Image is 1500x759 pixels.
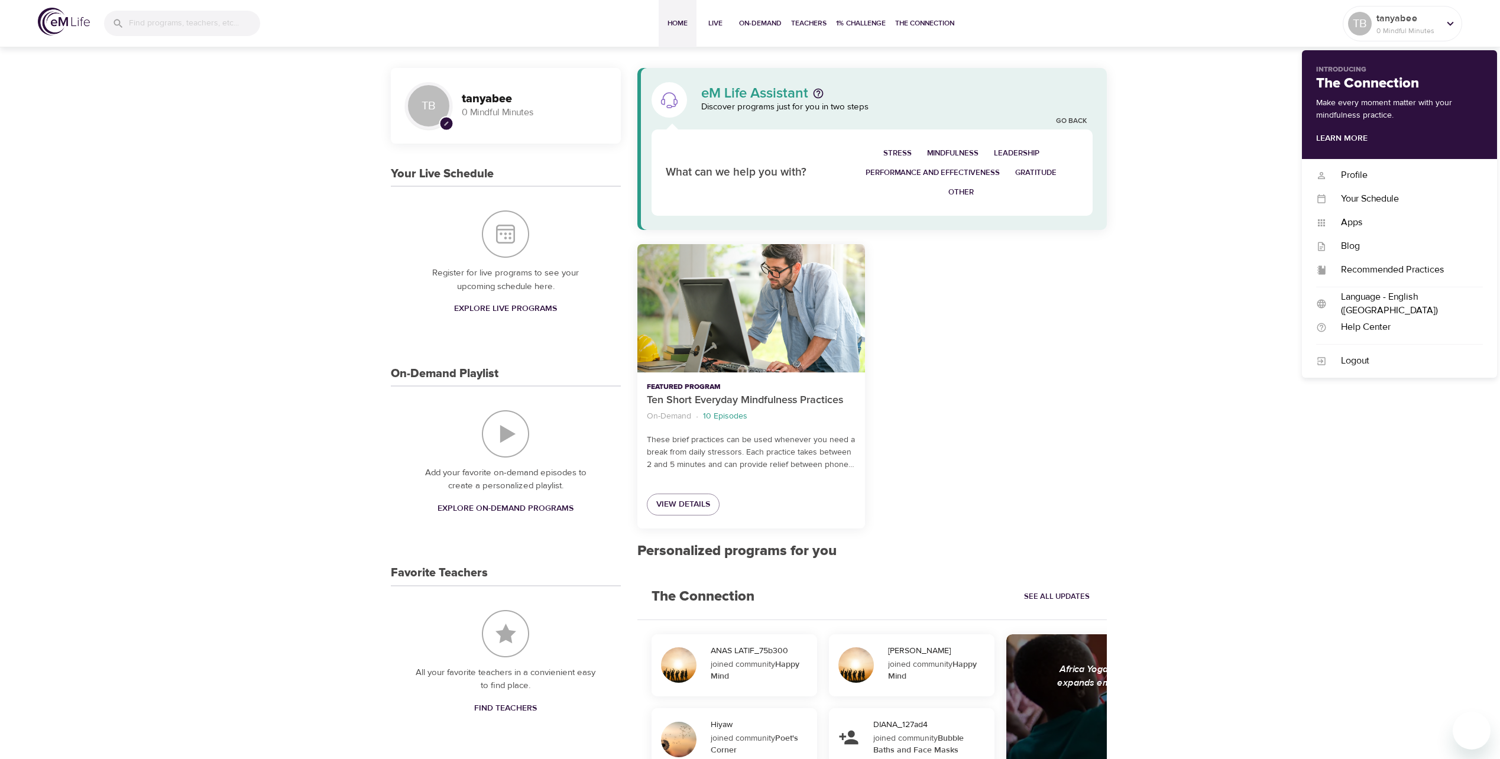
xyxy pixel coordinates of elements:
p: These brief practices can be used whenever you need a break from daily stressors. Each practice t... [647,434,856,471]
div: Apps [1327,216,1483,229]
div: ANAS LATIF_75b300 [711,645,812,657]
button: Performance and Effectiveness [858,163,1007,183]
img: eM Life Assistant [660,90,679,109]
input: Find programs, teachers, etc... [129,11,260,36]
strong: Bubble Baths and Face Masks [873,733,964,755]
img: Your Live Schedule [482,210,529,258]
span: Teachers [791,17,827,30]
h2: Personalized programs for you [637,543,1107,560]
p: Featured Program [647,382,856,393]
span: Stress [883,147,912,160]
a: Go Back [1056,116,1087,126]
div: Your Schedule [1327,192,1483,206]
a: Explore On-Demand Programs [433,498,578,520]
span: Explore On-Demand Programs [438,501,574,516]
div: Blog [1327,239,1483,253]
iframe: Button to launch messaging window [1453,712,1491,750]
strong: Poet's Corner [711,733,798,755]
div: Africa Yoga Project educates, empowers, elevates and expands employability for [DEMOGRAPHIC_DATA]... [1048,663,1307,703]
span: Gratitude [1015,166,1057,180]
span: 1% Challenge [836,17,886,30]
h3: tanyabee [462,92,607,106]
span: View Details [656,497,710,512]
a: Learn More [1316,133,1368,144]
div: joined community [711,732,809,756]
div: [PERSON_NAME] [888,645,990,657]
nav: breadcrumb [647,408,856,424]
h3: Your Live Schedule [391,167,494,181]
div: Hiyaw [711,719,812,731]
span: Live [701,17,730,30]
div: Logout [1327,354,1483,368]
span: Explore Live Programs [454,301,557,316]
button: Ten Short Everyday Mindfulness Practices [637,244,865,372]
p: 0 Mindful Minutes [462,106,607,119]
p: Add your favorite on-demand episodes to create a personalized playlist. [414,466,597,493]
div: DIANA_127ad4 [873,719,990,731]
div: Profile [1327,168,1483,182]
button: Gratitude [1007,163,1064,183]
p: Introducing [1316,64,1483,75]
p: Register for live programs to see your upcoming schedule here. [414,267,597,293]
a: See All Updates [1021,588,1093,606]
span: Leadership [994,147,1039,160]
a: View Details [647,494,720,515]
p: What can we help you with? [666,164,830,181]
h2: The Connection [1316,75,1483,92]
div: joined community [711,659,809,682]
p: Make every moment matter with your mindfulness practice. [1316,97,1483,122]
p: eM Life Assistant [701,86,808,100]
p: tanyabee [1376,11,1439,25]
p: Discover programs just for you in two steps [701,100,1093,114]
span: Find Teachers [474,701,537,716]
a: Explore Live Programs [449,298,562,320]
p: 0 Mindful Minutes [1376,25,1439,36]
span: Performance and Effectiveness [866,166,1000,180]
span: Mindfulness [927,147,979,160]
div: Recommended Practices [1327,263,1483,277]
button: Other [941,183,981,202]
img: Favorite Teachers [482,610,529,657]
div: joined community [873,732,987,756]
p: All your favorite teachers in a convienient easy to find place. [414,666,597,693]
div: Language - English ([GEOGRAPHIC_DATA]) [1327,290,1483,317]
img: logo [38,8,90,35]
li: · [696,408,698,424]
span: Other [948,186,974,199]
span: Home [663,17,692,30]
div: Help Center [1327,320,1483,334]
a: Find Teachers [469,698,542,719]
p: 10 Episodes [703,410,747,423]
div: TB [405,82,452,129]
span: See All Updates [1024,590,1090,604]
h2: The Connection [637,574,769,619]
div: joined community [888,659,987,682]
button: Mindfulness [919,144,986,163]
p: Ten Short Everyday Mindfulness Practices [647,393,856,408]
p: On-Demand [647,410,691,423]
h3: On-Demand Playlist [391,367,498,381]
button: Stress [876,144,919,163]
span: The Connection [895,17,954,30]
strong: Happy Mind [888,659,977,682]
h3: Favorite Teachers [391,566,488,580]
span: On-Demand [739,17,782,30]
strong: Happy Mind [711,659,799,682]
button: Leadership [986,144,1047,163]
div: TB [1348,12,1372,35]
img: On-Demand Playlist [482,410,529,458]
